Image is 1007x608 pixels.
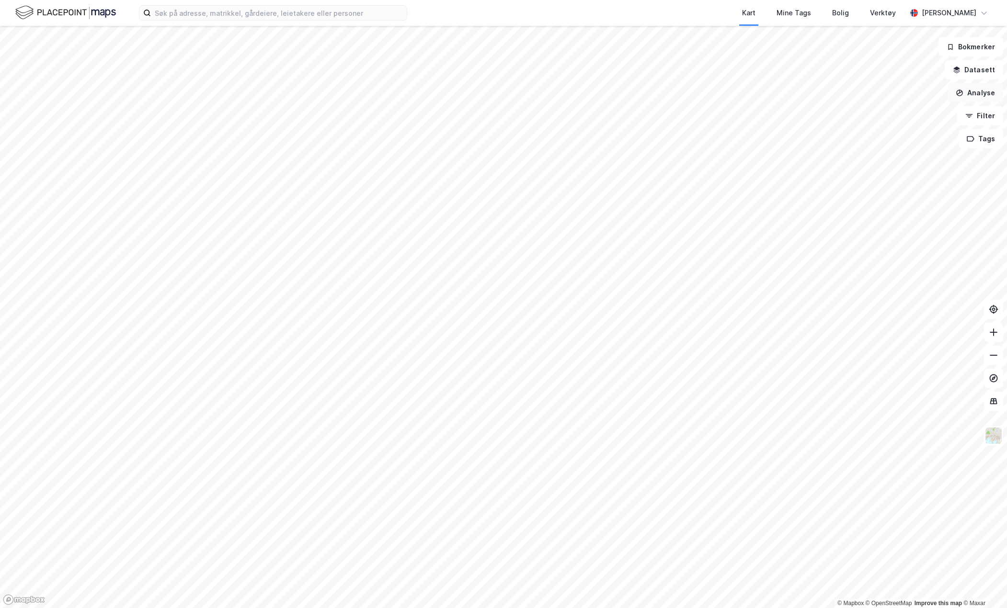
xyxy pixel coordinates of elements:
input: Søk på adresse, matrikkel, gårdeiere, leietakere eller personer [151,6,407,20]
button: Tags [959,129,1003,148]
button: Datasett [945,60,1003,79]
div: Verktøy [870,7,896,19]
button: Bokmerker [938,37,1003,56]
a: Mapbox [837,600,864,607]
div: [PERSON_NAME] [922,7,976,19]
div: Bolig [832,7,849,19]
img: Z [984,427,1003,445]
div: Kart [742,7,755,19]
a: Improve this map [915,600,962,607]
iframe: Chat Widget [959,562,1007,608]
div: Mine Tags [777,7,811,19]
button: Filter [957,106,1003,125]
a: OpenStreetMap [866,600,912,607]
a: Mapbox homepage [3,594,45,605]
img: logo.f888ab2527a4732fd821a326f86c7f29.svg [15,4,116,21]
button: Analyse [948,83,1003,102]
